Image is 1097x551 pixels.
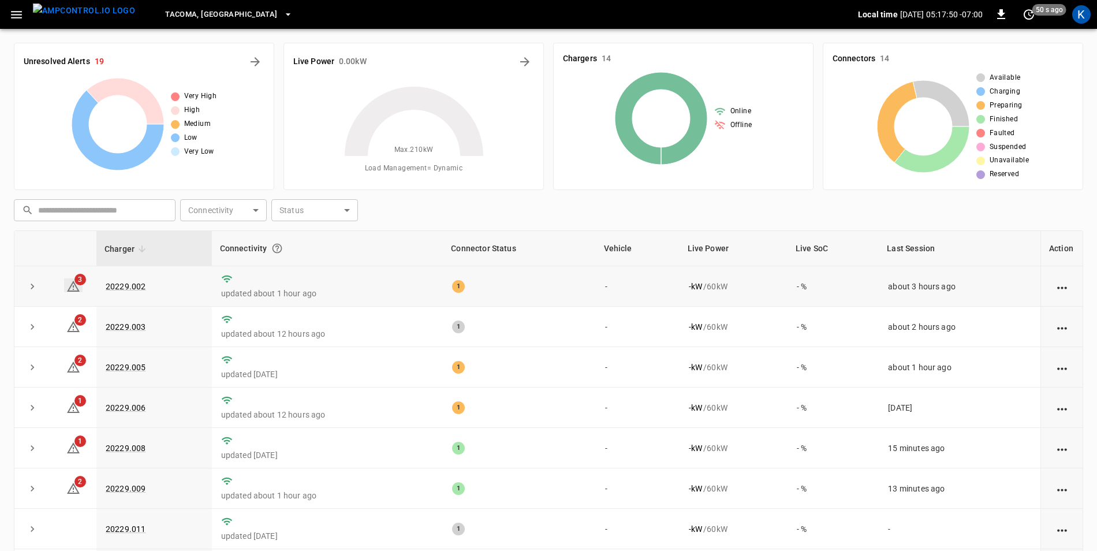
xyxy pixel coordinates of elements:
[443,231,595,266] th: Connector Status
[1055,483,1069,494] div: action cell options
[689,362,778,373] div: / 60 kW
[246,53,264,71] button: All Alerts
[184,105,200,116] span: High
[452,442,465,455] div: 1
[990,169,1019,180] span: Reserved
[990,72,1021,84] span: Available
[879,388,1040,428] td: [DATE]
[680,231,788,266] th: Live Power
[24,318,41,336] button: expand row
[106,403,145,412] a: 20229.006
[220,238,435,259] div: Connectivity
[990,86,1020,98] span: Charging
[879,347,1040,388] td: about 1 hour ago
[596,468,680,509] td: -
[689,362,702,373] p: - kW
[1040,231,1083,266] th: Action
[105,242,150,256] span: Charger
[293,55,334,68] h6: Live Power
[596,231,680,266] th: Vehicle
[596,428,680,468] td: -
[788,231,879,266] th: Live SoC
[221,288,434,299] p: updated about 1 hour ago
[24,520,41,538] button: expand row
[184,91,217,102] span: Very High
[689,402,778,414] div: / 60 kW
[516,53,534,71] button: Energy Overview
[833,53,875,65] h6: Connectors
[788,266,879,307] td: - %
[900,9,983,20] p: [DATE] 05:17:50 -07:00
[689,523,702,535] p: - kW
[66,362,80,371] a: 2
[602,53,611,65] h6: 14
[1055,281,1069,292] div: action cell options
[452,482,465,495] div: 1
[879,266,1040,307] td: about 3 hours ago
[788,468,879,509] td: - %
[184,132,197,144] span: Low
[394,144,434,156] span: Max. 210 kW
[879,428,1040,468] td: 15 minutes ago
[66,403,80,412] a: 1
[1020,5,1038,24] button: set refresh interval
[689,442,702,454] p: - kW
[1072,5,1091,24] div: profile-icon
[879,231,1040,266] th: Last Session
[106,484,145,493] a: 20229.009
[990,155,1029,166] span: Unavailable
[221,368,434,380] p: updated [DATE]
[106,322,145,332] a: 20229.003
[66,321,80,330] a: 2
[596,347,680,388] td: -
[788,509,879,549] td: - %
[24,55,90,68] h6: Unresolved Alerts
[689,523,778,535] div: / 60 kW
[452,321,465,333] div: 1
[879,307,1040,347] td: about 2 hours ago
[788,307,879,347] td: - %
[1055,442,1069,454] div: action cell options
[221,409,434,420] p: updated about 12 hours ago
[365,163,463,174] span: Load Management = Dynamic
[106,524,145,534] a: 20229.011
[689,483,702,494] p: - kW
[106,282,145,291] a: 20229.002
[730,120,752,131] span: Offline
[1055,362,1069,373] div: action cell options
[339,55,367,68] h6: 0.00 kW
[788,388,879,428] td: - %
[221,490,434,501] p: updated about 1 hour ago
[689,321,702,333] p: - kW
[596,307,680,347] td: -
[74,435,86,447] span: 1
[184,118,211,130] span: Medium
[452,361,465,374] div: 1
[33,3,135,18] img: ampcontrol.io logo
[879,509,1040,549] td: -
[74,274,86,285] span: 3
[24,440,41,457] button: expand row
[24,480,41,497] button: expand row
[221,449,434,461] p: updated [DATE]
[689,321,778,333] div: / 60 kW
[879,468,1040,509] td: 13 minutes ago
[689,402,702,414] p: - kW
[184,146,214,158] span: Very Low
[74,395,86,407] span: 1
[267,238,288,259] button: Connection between the charger and our software.
[1055,402,1069,414] div: action cell options
[74,355,86,366] span: 2
[880,53,889,65] h6: 14
[74,314,86,326] span: 2
[74,476,86,487] span: 2
[165,8,277,21] span: Tacoma, [GEOGRAPHIC_DATA]
[106,363,145,372] a: 20229.005
[452,401,465,414] div: 1
[106,444,145,453] a: 20229.008
[858,9,898,20] p: Local time
[788,428,879,468] td: - %
[452,280,465,293] div: 1
[66,443,80,452] a: 1
[66,483,80,493] a: 2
